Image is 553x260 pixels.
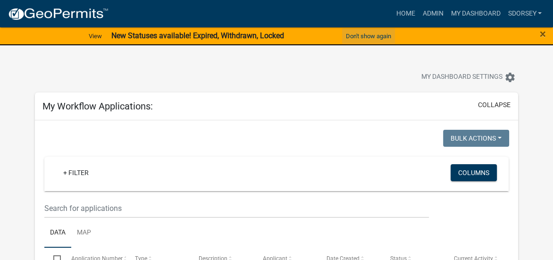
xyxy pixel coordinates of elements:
[71,218,97,248] a: Map
[414,68,523,86] button: My Dashboard Settingssettings
[44,199,429,218] input: Search for applications
[443,130,509,147] button: Bulk Actions
[504,5,545,23] a: sdorsey
[419,5,447,23] a: Admin
[478,100,511,110] button: collapse
[392,5,419,23] a: Home
[342,28,395,44] button: Don't show again
[42,101,153,112] h5: My Workflow Applications:
[451,164,497,181] button: Columns
[56,164,96,181] a: + Filter
[44,218,71,248] a: Data
[504,72,516,83] i: settings
[540,28,546,40] button: Close
[421,72,503,83] span: My Dashboard Settings
[540,27,546,41] span: ×
[111,31,284,40] strong: New Statuses available! Expired, Withdrawn, Locked
[85,28,106,44] a: View
[447,5,504,23] a: My Dashboard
